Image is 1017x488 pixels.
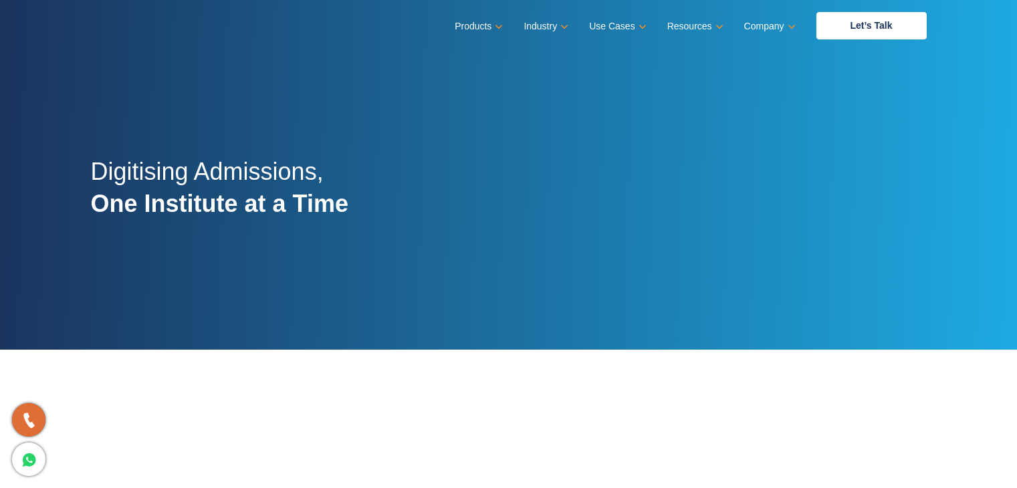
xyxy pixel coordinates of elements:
a: Let’s Talk [816,12,927,39]
h2: Digitising Admissions, [91,156,348,235]
a: Products [455,17,500,36]
strong: One Institute at a Time [91,190,348,217]
a: Company [744,17,793,36]
a: Use Cases [589,17,643,36]
a: Resources [667,17,721,36]
a: Industry [524,17,566,36]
